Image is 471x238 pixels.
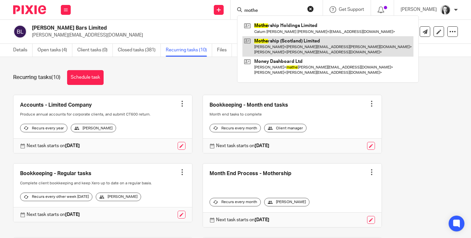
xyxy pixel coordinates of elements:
[237,44,255,57] a: Emails
[51,75,61,80] span: (10)
[27,143,80,149] p: Next task starts on
[210,124,261,132] div: Recurs every month
[65,212,80,217] strong: [DATE]
[118,44,161,57] a: Closed tasks (381)
[217,44,232,57] a: Files
[216,143,269,149] p: Next task starts on
[13,74,61,81] h1: Recurring tasks
[27,211,80,218] p: Next task starts on
[255,218,269,222] strong: [DATE]
[401,6,437,13] p: [PERSON_NAME]
[13,5,46,14] img: Pixie
[307,6,314,12] button: Clear
[20,124,67,132] div: Recurs every year
[37,44,72,57] a: Open tasks (4)
[216,217,269,223] p: Next task starts on
[13,25,27,39] img: svg%3E
[264,124,307,132] div: Client manager
[210,198,261,206] div: Recurs every month
[244,8,303,14] input: Search
[71,124,116,132] div: [PERSON_NAME]
[96,193,141,201] div: [PERSON_NAME]
[77,44,113,57] a: Client tasks (0)
[65,144,80,148] strong: [DATE]
[32,32,368,39] p: [PERSON_NAME][EMAIL_ADDRESS][DOMAIN_NAME]
[255,144,269,148] strong: [DATE]
[440,5,451,15] img: T1JH8BBNX-UMG48CW64-d2649b4fbe26-512.png
[67,70,104,85] a: Schedule task
[13,44,33,57] a: Details
[20,193,92,201] div: Recurs every other week [DATE]
[264,198,310,206] div: [PERSON_NAME]
[32,25,301,32] h2: [PERSON_NAME] Bars Limited
[166,44,212,57] a: Recurring tasks (10)
[339,7,364,12] span: Get Support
